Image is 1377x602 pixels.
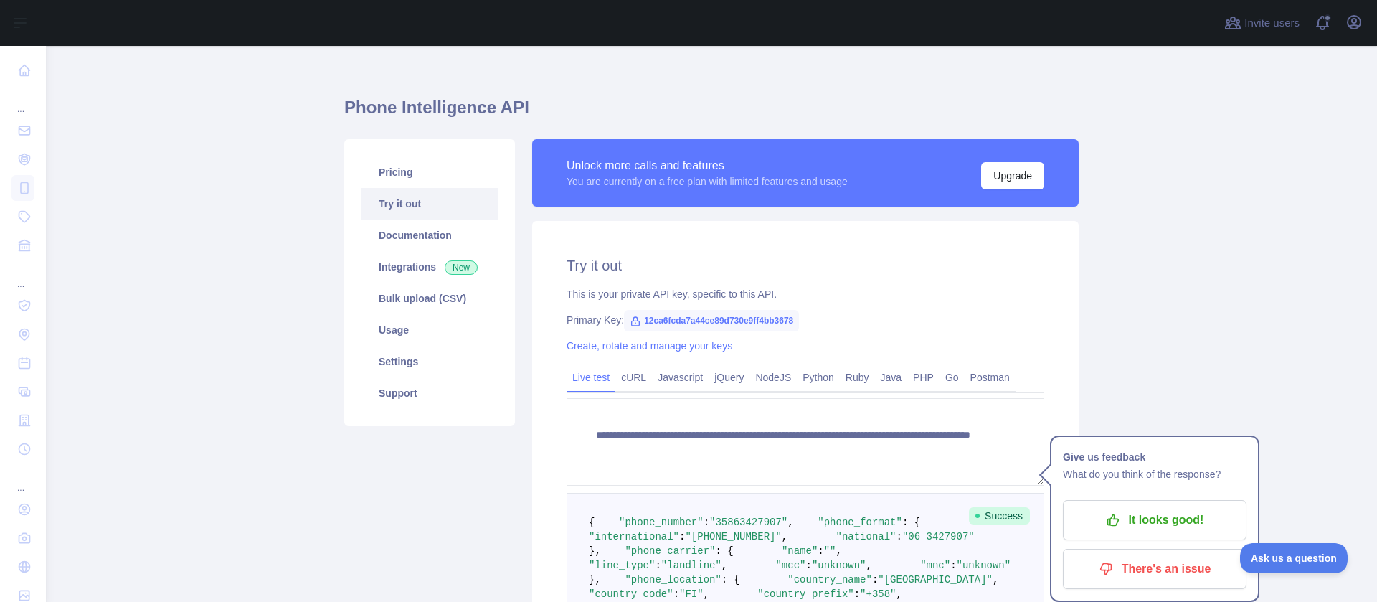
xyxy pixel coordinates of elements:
[661,560,721,571] span: "landline"
[896,531,902,542] span: :
[969,507,1030,525] span: Success
[709,366,749,389] a: jQuery
[615,366,652,389] a: cURL
[655,560,661,571] span: :
[589,545,601,557] span: },
[361,346,498,377] a: Settings
[361,314,498,346] a: Usage
[567,174,848,189] div: You are currently on a free plan with limited features and usage
[589,574,601,585] span: },
[589,531,679,542] span: "international"
[567,340,732,352] a: Create, rotate and manage your keys
[757,588,853,600] span: "country_prefix"
[1063,466,1246,483] p: What do you think of the response?
[652,366,709,389] a: Javascript
[361,156,498,188] a: Pricing
[11,261,34,290] div: ...
[344,96,1079,131] h1: Phone Intelligence API
[1063,549,1246,589] button: There's an issue
[940,366,965,389] a: Go
[361,220,498,251] a: Documentation
[907,366,940,389] a: PHP
[11,86,34,115] div: ...
[920,560,950,571] span: "mnc"
[812,560,866,571] span: "unknown"
[589,560,655,571] span: "line_type"
[625,545,715,557] span: "phone_carrier"
[782,545,818,557] span: "name"
[902,531,975,542] span: "06 3427907"
[715,545,733,557] span: : {
[1240,543,1348,573] iframe: Toggle Customer Support
[685,531,781,542] span: "[PHONE_NUMBER]"
[624,310,799,331] span: 12ca6fcda7a44ce89d730e9ff4bb3678
[854,588,860,600] span: :
[1063,448,1246,466] h1: Give us feedback
[567,313,1044,327] div: Primary Key:
[361,283,498,314] a: Bulk upload (CSV)
[673,588,679,600] span: :
[797,366,840,389] a: Python
[824,545,836,557] span: ""
[818,517,902,528] span: "phone_format"
[749,366,797,389] a: NodeJS
[619,517,704,528] span: "phone_number"
[965,366,1016,389] a: Postman
[679,531,685,542] span: :
[589,517,595,528] span: {
[567,287,1044,301] div: This is your private API key, specific to this API.
[818,545,823,557] span: :
[589,588,673,600] span: "country_code"
[445,260,478,275] span: New
[704,588,709,600] span: ,
[950,560,956,571] span: :
[679,588,704,600] span: "FI"
[787,517,793,528] span: ,
[361,251,498,283] a: Integrations New
[787,574,872,585] span: "country_name"
[1074,557,1236,581] p: There's an issue
[11,465,34,494] div: ...
[782,531,787,542] span: ,
[875,366,908,389] a: Java
[840,366,875,389] a: Ruby
[902,517,920,528] span: : {
[981,162,1044,189] button: Upgrade
[866,560,872,571] span: ,
[1074,508,1236,532] p: It looks good!
[836,545,842,557] span: ,
[805,560,811,571] span: :
[721,560,727,571] span: ,
[704,517,709,528] span: :
[709,517,787,528] span: "35863427907"
[567,157,848,174] div: Unlock more calls and features
[625,574,721,585] span: "phone_location"
[775,560,805,571] span: "mcc"
[567,366,615,389] a: Live test
[721,574,739,585] span: : {
[993,574,998,585] span: ,
[567,255,1044,276] h2: Try it out
[1244,15,1300,32] span: Invite users
[836,531,896,542] span: "national"
[957,560,1011,571] span: "unknown"
[878,574,993,585] span: "[GEOGRAPHIC_DATA]"
[1221,11,1302,34] button: Invite users
[872,574,878,585] span: :
[1063,500,1246,540] button: It looks good!
[860,588,896,600] span: "+358"
[896,588,902,600] span: ,
[361,188,498,220] a: Try it out
[361,377,498,409] a: Support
